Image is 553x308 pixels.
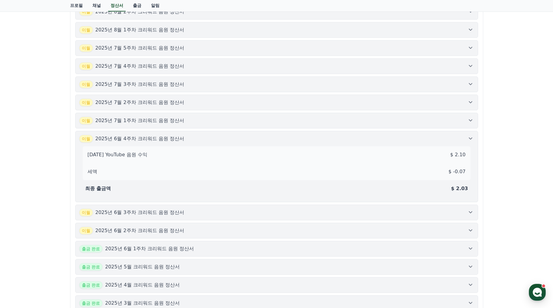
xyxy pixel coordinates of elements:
[95,81,185,88] p: 2025년 7월 3주차 크리워드 음원 정산서
[85,185,111,192] p: 최종 출금액
[75,259,478,275] button: 출금 완료 2025년 5월 크리워드 음원 정산서
[75,40,478,56] button: 이월 2025년 7월 5주차 크리워드 음원 정산서
[95,63,185,70] p: 2025년 7월 4주차 크리워드 음원 정산서
[78,192,116,207] a: 설정
[95,135,185,142] p: 2025년 6월 4주차 크리워드 음원 정산서
[75,205,478,220] button: 이월 2025년 6월 3주차 크리워드 음원 정산서
[75,113,478,128] button: 이월 2025년 7월 1주차 크리워드 음원 정산서
[79,99,93,106] span: 이월
[105,245,194,252] p: 2025년 6월 1주차 크리워드 음원 정산서
[75,22,478,38] button: 이월 2025년 8월 1주차 크리워드 음원 정산서
[95,117,185,124] p: 2025년 7월 1주차 크리워드 음원 정산서
[79,62,93,70] span: 이월
[79,80,93,88] span: 이월
[2,192,40,207] a: 홈
[105,281,180,289] p: 2025년 4월 크리워드 음원 정산서
[88,151,147,158] p: [DATE] YouTube 음원 수익
[95,8,185,15] p: 2025년 8월 2주차 크리워드 음원 정산서
[450,151,466,158] p: $ 2.10
[75,4,478,20] button: 이월 2025년 8월 2주차 크리워드 음원 정산서
[449,168,466,175] p: $ -0.07
[79,209,93,216] span: 이월
[79,245,103,253] span: 출금 완료
[451,185,468,192] p: $ 2.03
[79,135,93,143] span: 이월
[105,300,180,307] p: 2025년 3월 크리워드 음원 정산서
[75,95,478,110] button: 이월 2025년 7월 2주차 크리워드 음원 정산서
[79,281,103,289] span: 출금 완료
[79,44,93,52] span: 이월
[79,299,103,307] span: 출금 완료
[88,168,97,175] p: 세액
[75,223,478,238] button: 이월 2025년 6월 2주차 크리워드 음원 정산서
[95,209,185,216] p: 2025년 6월 3주차 크리워드 음원 정산서
[79,117,93,125] span: 이월
[75,131,478,202] button: 이월 2025년 6월 4주차 크리워드 음원 정산서 [DATE] YouTube 음원 수익 $ 2.10 세액 $ -0.07 최종 출금액 $ 2.03
[55,201,63,206] span: 대화
[19,201,23,206] span: 홈
[40,192,78,207] a: 대화
[95,44,185,52] p: 2025년 7월 5주차 크리워드 음원 정산서
[79,227,93,235] span: 이월
[95,227,185,234] p: 2025년 6월 2주차 크리워드 음원 정산서
[95,99,185,106] p: 2025년 7월 2주차 크리워드 음원 정산서
[79,26,93,34] span: 이월
[105,263,180,271] p: 2025년 5월 크리워드 음원 정산서
[93,201,101,206] span: 설정
[79,8,93,16] span: 이월
[79,263,103,271] span: 출금 완료
[75,58,478,74] button: 이월 2025년 7월 4주차 크리워드 음원 정산서
[95,26,185,34] p: 2025년 8월 1주차 크리워드 음원 정산서
[75,241,478,257] button: 출금 완료 2025년 6월 1주차 크리워드 음원 정산서
[75,277,478,293] button: 출금 완료 2025년 4월 크리워드 음원 정산서
[75,76,478,92] button: 이월 2025년 7월 3주차 크리워드 음원 정산서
